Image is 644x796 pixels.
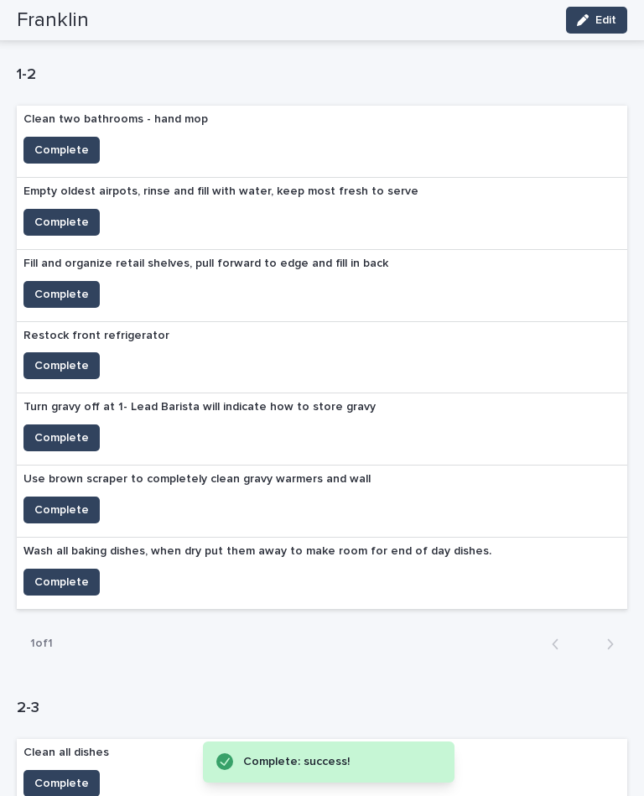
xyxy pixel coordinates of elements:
[23,137,100,164] button: Complete
[17,178,627,250] a: Empty oldest airpots, rinse and fill with water, keep most fresh to serveComplete
[23,209,100,236] button: Complete
[23,329,169,343] p: Restock front refrigerator
[23,472,371,486] p: Use brown scraper to completely clean gravy warmers and wall
[583,637,627,652] button: Next
[566,7,627,34] button: Edit
[34,574,89,590] span: Complete
[17,623,66,664] p: 1 of 1
[23,746,109,760] p: Clean all dishes
[17,466,627,538] a: Use brown scraper to completely clean gravy warmers and wallComplete
[34,775,89,792] span: Complete
[538,637,583,652] button: Back
[34,429,89,446] span: Complete
[23,424,100,451] button: Complete
[34,286,89,303] span: Complete
[17,8,89,33] h2: Franklin
[23,281,100,308] button: Complete
[17,250,627,322] a: Fill and organize retail shelves, pull forward to edge and fill in backComplete
[34,502,89,518] span: Complete
[17,393,627,466] a: Turn gravy off at 1- Lead Barista will indicate how to store gravyComplete
[17,65,627,86] h1: 1-2
[17,699,627,719] h1: 2-3
[23,569,100,596] button: Complete
[34,357,89,374] span: Complete
[23,352,100,379] button: Complete
[23,544,491,559] p: Wash all baking dishes, when dry put them away to make room for end of day dishes.
[34,214,89,231] span: Complete
[23,400,376,414] p: Turn gravy off at 1- Lead Barista will indicate how to store gravy
[23,185,418,199] p: Empty oldest airpots, rinse and fill with water, keep most fresh to serve
[243,752,421,773] div: Complete: success!
[23,112,208,127] p: Clean two bathrooms - hand mop
[34,142,89,159] span: Complete
[23,497,100,523] button: Complete
[595,14,616,26] span: Edit
[17,106,627,178] a: Clean two bathrooms - hand mopComplete
[17,538,627,610] a: Wash all baking dishes, when dry put them away to make room for end of day dishes.Complete
[17,322,627,394] a: Restock front refrigeratorComplete
[23,257,388,271] p: Fill and organize retail shelves, pull forward to edge and fill in back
